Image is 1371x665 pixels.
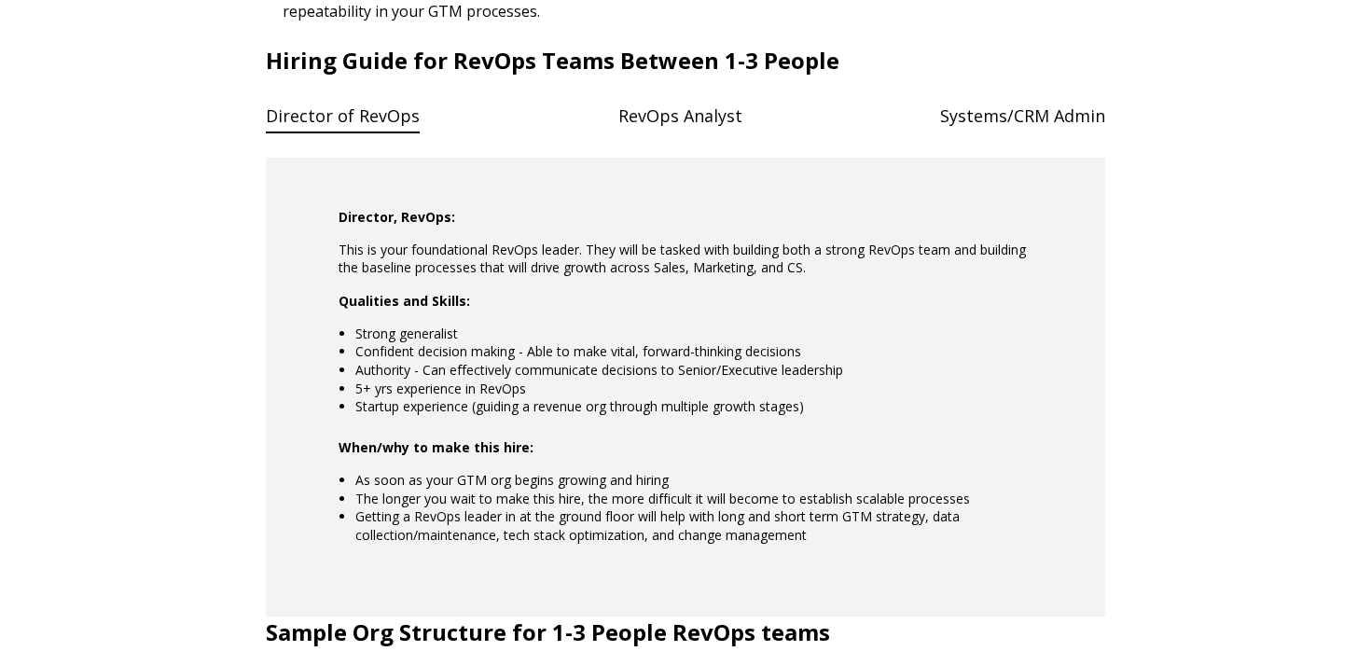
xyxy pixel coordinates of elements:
h4: Director of RevOps [266,97,420,135]
li: Getting a RevOps leader in at the ground floor will help with long and short term GTM strategy, d... [355,507,1032,544]
strong: Sample Org Structure for 1-3 People RevOps teams [266,617,830,647]
p: This is your foundational RevOps leader. They will be tasked with building both a strong RevOps t... [339,241,1032,277]
strong: Director, RevOps: [339,208,455,226]
li: Startup experience (guiding a revenue org through multiple growth stages) [355,397,1032,416]
li: Strong generalist [355,325,1032,343]
strong: Qualities and Skills: [339,292,470,310]
li: As soon as your GTM org begins growing and hiring [355,471,1032,490]
li: The longer you wait to make this hire, the more difficult it will become to establish scalable pr... [355,490,1032,508]
li: 5+ yrs experience in RevOps [355,380,1032,398]
h4: Systems/CRM Admin [940,97,1105,135]
li: Authority - Can effectively communicate decisions to Senior/Executive leadership [355,361,1032,380]
li: Confident decision making - Able to make vital, forward-thinking decisions [355,342,1032,361]
h4: RevOps Analyst [618,97,742,135]
strong: When/why to make this hire: [339,438,533,456]
span: Hiring Guide for RevOps Teams Between 1-3 People [266,45,839,76]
